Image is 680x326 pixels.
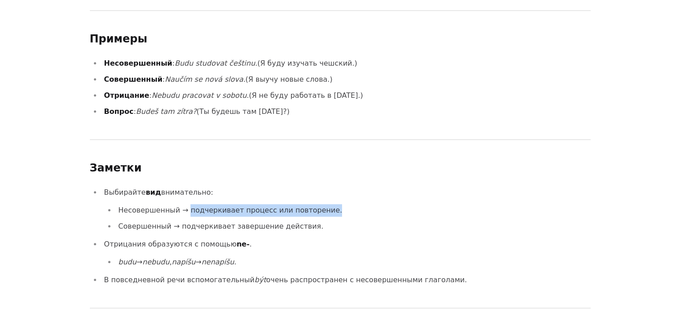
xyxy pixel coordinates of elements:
li: : (Я не буду работать в [DATE].) [101,89,591,102]
li: : (Я буду изучать чешский.) [101,57,591,70]
li: : (Я выучу новые слова.) [101,73,591,86]
em: Budu studovat češtinu. [175,59,258,67]
em: Budeš tam zítra? [136,107,196,116]
em: Nebudu pracovat v sobotu. [152,91,249,100]
strong: Совершенный [104,75,163,84]
em: nenapíšu [202,258,234,266]
li: Выбирайте внимательно: [101,186,591,233]
li: Несовершенный → подчеркивает процесс или повторение. [116,204,591,217]
strong: Вопрос [104,107,134,116]
em: Naučím se nová slova. [165,75,245,84]
em: budu [118,258,137,266]
h2: Заметки [90,161,591,176]
li: → , → . [116,256,591,268]
li: : (Ты будешь там [DATE]?) [101,105,591,118]
em: být [254,276,266,284]
li: В повседневной речи вспомогательный очень распространен с несовершенными глаголами. [101,274,591,286]
h2: Примеры [90,32,591,46]
em: napíšu [172,258,195,266]
li: Совершенный → подчеркивает завершение действия. [116,220,591,233]
strong: Несовершенный [104,59,173,67]
li: Отрицания образуются с помощью . [101,238,591,268]
strong: ne- [237,240,249,248]
strong: вид [146,188,161,196]
em: nebudu [143,258,170,266]
strong: Отрицание [104,91,149,100]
